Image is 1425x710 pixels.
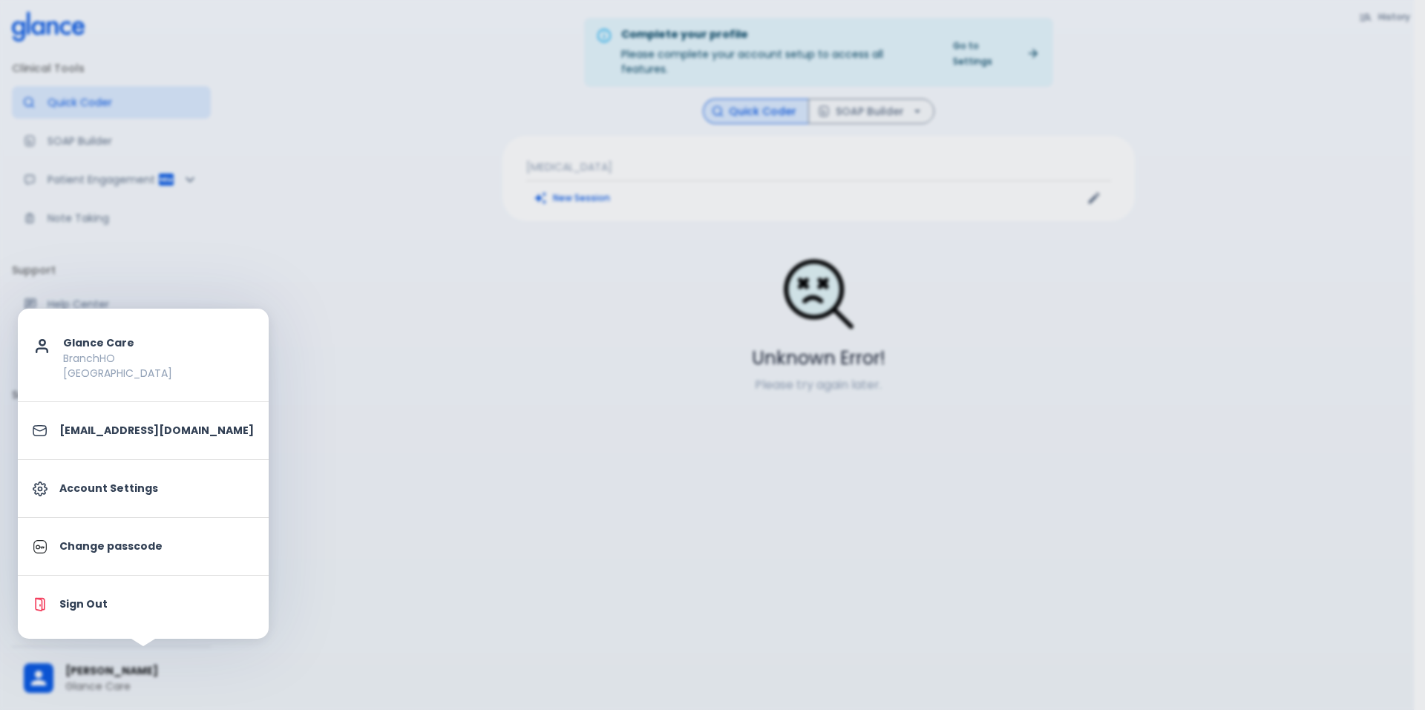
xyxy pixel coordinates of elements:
[59,596,254,612] p: Sign Out
[59,423,254,438] p: [EMAIL_ADDRESS][DOMAIN_NAME]
[63,335,254,351] p: Glance Care
[59,481,254,496] p: Account Settings
[59,539,254,554] p: Change passcode
[63,351,254,366] p: Branch HO
[63,366,254,381] p: [GEOGRAPHIC_DATA]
